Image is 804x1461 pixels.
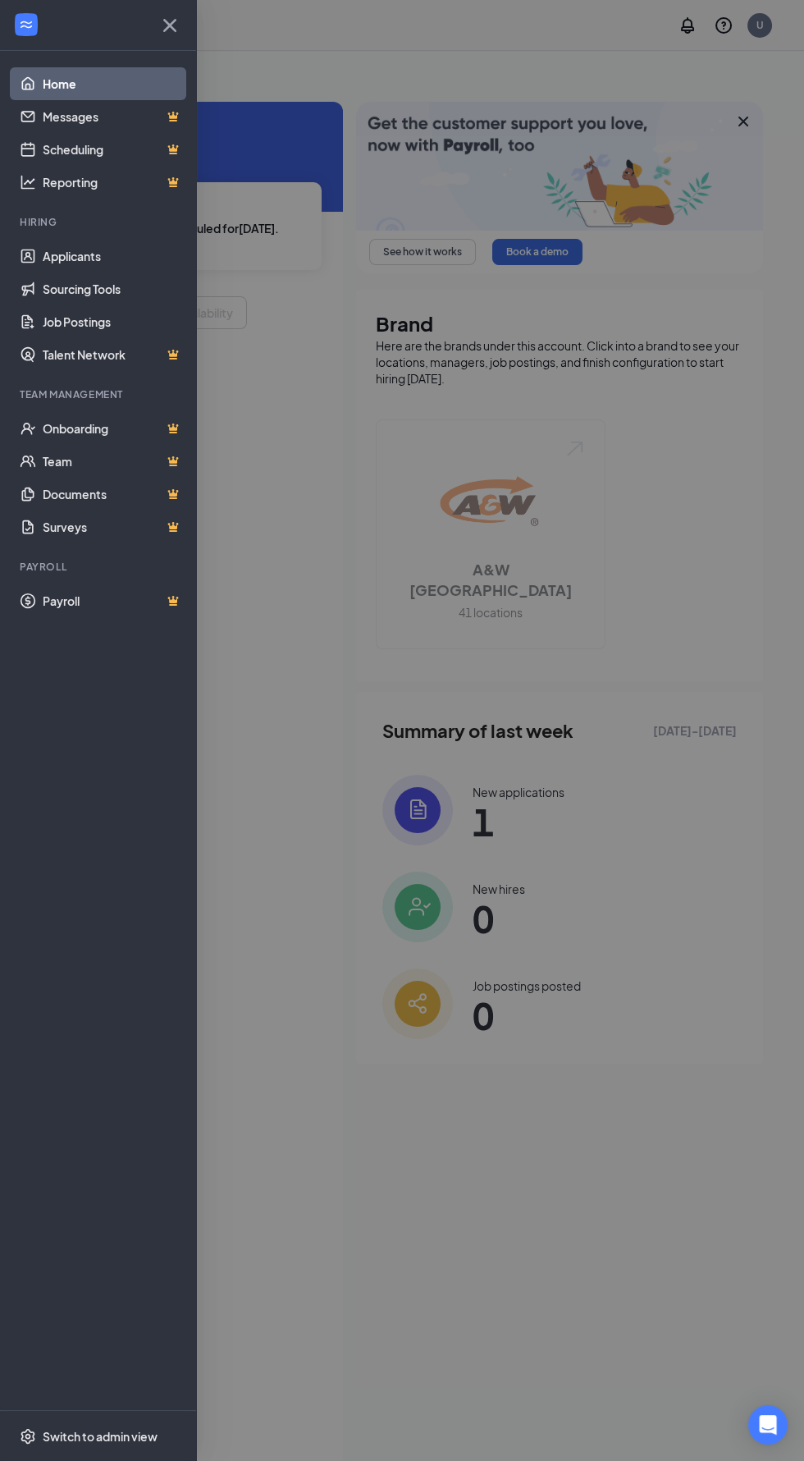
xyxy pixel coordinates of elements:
a: TeamCrown [43,445,183,478]
div: Team Management [20,387,180,401]
div: Hiring [20,215,180,229]
div: Switch to admin view [43,1428,158,1445]
a: Sourcing Tools [43,273,183,305]
a: Applicants [43,240,183,273]
svg: Cross [157,12,183,39]
div: Open Intercom Messenger [748,1405,788,1445]
a: MessagesCrown [43,100,183,133]
a: Job Postings [43,305,183,338]
a: SchedulingCrown [43,133,183,166]
a: Home [43,67,183,100]
a: DocumentsCrown [43,478,183,511]
svg: Settings [20,1428,36,1445]
a: OnboardingCrown [43,412,183,445]
div: Payroll [20,560,180,574]
a: SurveysCrown [43,511,183,543]
a: Talent NetworkCrown [43,338,183,371]
a: ReportingCrown [43,166,183,199]
svg: WorkstreamLogo [18,16,34,33]
a: PayrollCrown [43,584,183,617]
